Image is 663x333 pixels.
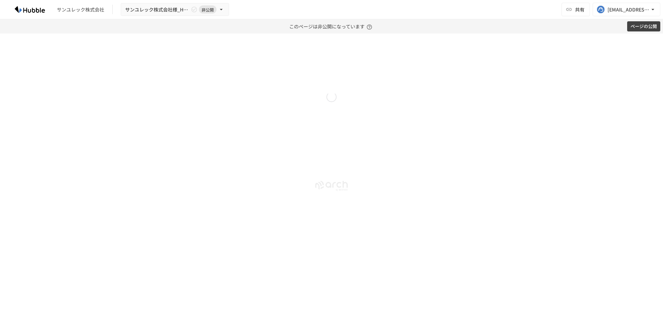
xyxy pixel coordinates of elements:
[199,6,216,13] span: 非公開
[125,5,189,14] span: サンユレック株式会社様_Hubbleトライアル導入資料
[57,6,104,13] div: サンユレック株式会社
[562,3,590,16] button: 共有
[289,19,374,33] p: このページは非公開になっています
[575,6,585,13] span: 共有
[608,5,649,14] div: [EMAIL_ADDRESS][DOMAIN_NAME]
[121,3,229,16] button: サンユレック株式会社様_Hubbleトライアル導入資料非公開
[8,4,51,15] img: HzDRNkGCf7KYO4GfwKnzITak6oVsp5RHeZBEM1dQFiQ
[593,3,660,16] button: [EMAIL_ADDRESS][DOMAIN_NAME]
[627,21,660,32] button: ページの公開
